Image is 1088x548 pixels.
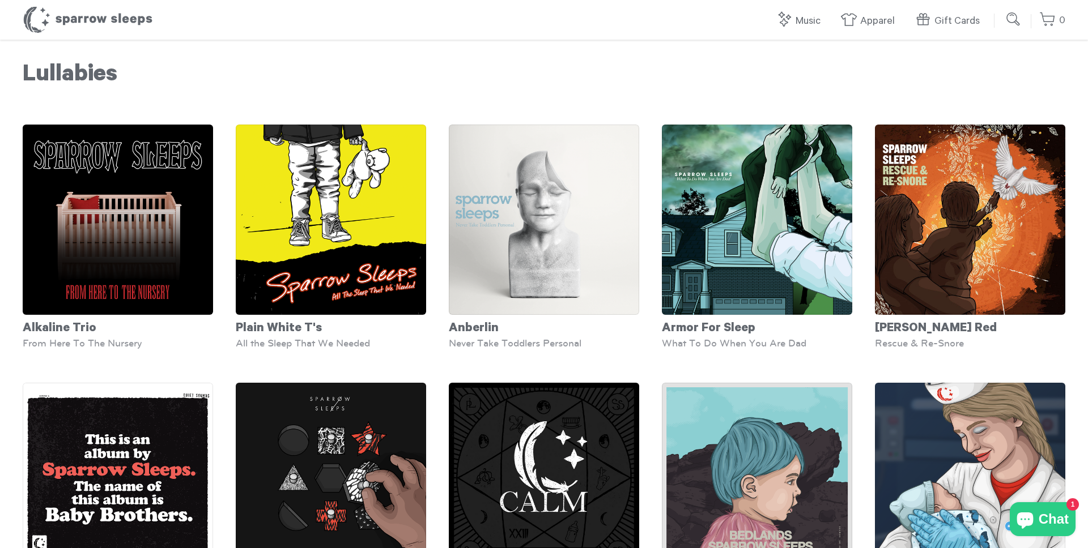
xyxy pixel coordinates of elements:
[662,337,852,349] div: What To Do When You Are Dad
[449,315,639,337] div: Anberlin
[23,125,213,349] a: Alkaline Trio From Here To The Nursery
[23,62,1065,91] h1: Lullabies
[23,125,213,315] img: SS-FromHereToTheNursery-cover-1600x1600_grande.png
[875,315,1065,337] div: [PERSON_NAME] Red
[449,125,639,315] img: SS-NeverTakeToddlersPersonal-Cover-1600x1600_grande.png
[449,337,639,349] div: Never Take Toddlers Personal
[875,337,1065,349] div: Rescue & Re-Snore
[1039,8,1065,33] a: 0
[915,9,985,33] a: Gift Cards
[1002,8,1025,31] input: Submit
[840,9,900,33] a: Apparel
[236,337,426,349] div: All the Sleep That We Needed
[875,125,1065,315] img: AugustBurnsRed-RescueandRe-snore-Cover_1_1_grande.jpg
[1006,502,1079,539] inbox-online-store-chat: Shopify online store chat
[776,9,826,33] a: Music
[662,125,852,349] a: Armor For Sleep What To Do When You Are Dad
[449,125,639,349] a: Anberlin Never Take Toddlers Personal
[875,125,1065,349] a: [PERSON_NAME] Red Rescue & Re-Snore
[23,337,213,349] div: From Here To The Nursery
[236,125,426,349] a: Plain White T's All the Sleep That We Needed
[236,315,426,337] div: Plain White T's
[662,315,852,337] div: Armor For Sleep
[662,125,852,315] img: ArmorForSleep-WhatToDoWhenYouAreDad-Cover-SparrowSleeps_grande.png
[23,6,153,34] h1: Sparrow Sleeps
[23,315,213,337] div: Alkaline Trio
[236,125,426,315] img: SparrowSleeps-PlainWhiteT_s-AllTheSleepThatWeNeeded-Cover_grande.png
